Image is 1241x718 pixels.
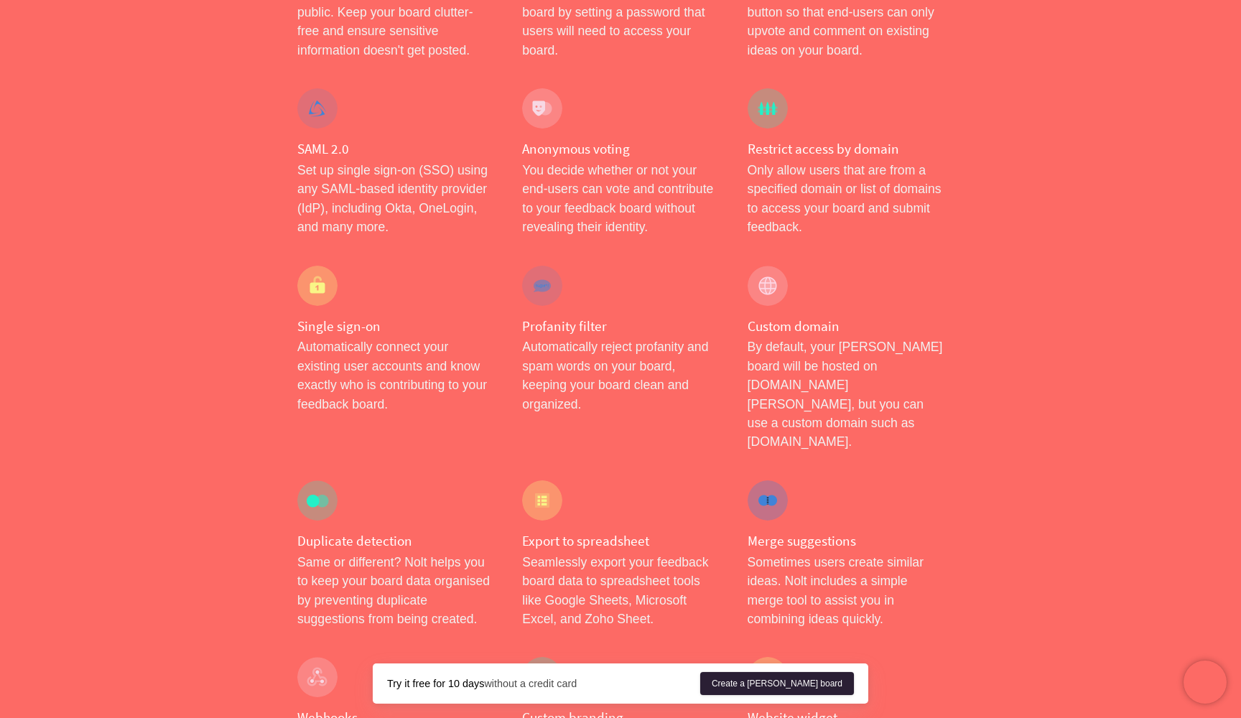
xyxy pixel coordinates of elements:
[748,337,944,451] p: By default, your [PERSON_NAME] board will be hosted on [DOMAIN_NAME][PERSON_NAME], but you can us...
[297,532,493,550] h4: Duplicate detection
[522,317,718,335] h4: Profanity filter
[297,317,493,335] h4: Single sign-on
[387,676,700,691] div: without a credit card
[297,140,493,158] h4: SAML 2.0
[748,317,944,335] h4: Custom domain
[1184,661,1227,704] iframe: Chatra live chat
[297,337,493,414] p: Automatically connect your existing user accounts and know exactly who is contributing to your fe...
[748,140,944,158] h4: Restrict access by domain
[748,553,944,629] p: Sometimes users create similar ideas. Nolt includes a simple merge tool to assist you in combinin...
[522,532,718,550] h4: Export to spreadsheet
[297,553,493,629] p: Same or different? Nolt helps you to keep your board data organised by preventing duplicate sugge...
[297,161,493,237] p: Set up single sign-on (SSO) using any SAML-based identity provider (IdP), including Okta, OneLogi...
[700,672,854,695] a: Create a [PERSON_NAME] board
[748,532,944,550] h4: Merge suggestions
[522,140,718,158] h4: Anonymous voting
[387,678,484,689] strong: Try it free for 10 days
[748,161,944,237] p: Only allow users that are from a specified domain or list of domains to access your board and sub...
[522,553,718,629] p: Seamlessly export your feedback board data to spreadsheet tools like Google Sheets, Microsoft Exc...
[522,337,718,414] p: Automatically reject profanity and spam words on your board, keeping your board clean and organized.
[522,161,718,237] p: You decide whether or not your end-users can vote and contribute to your feedback board without r...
